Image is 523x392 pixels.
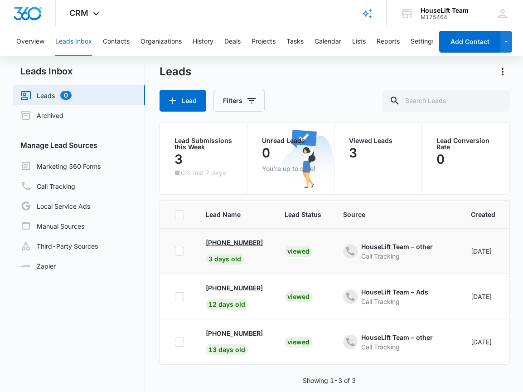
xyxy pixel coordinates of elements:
p: 0 [436,152,445,167]
button: Projects [252,27,276,56]
p: Unread Leads [262,137,320,144]
p: 0% last 7 days [181,170,226,176]
p: 3 [174,152,183,167]
p: Showing 1-3 of 3 [303,376,356,385]
div: HouseLift Team – other [361,242,433,251]
a: Marketing 360 Forms [20,161,101,171]
span: Source [343,210,449,219]
a: Leads0 [20,90,72,101]
a: Viewed [285,247,312,255]
p: [PHONE_NUMBER] [206,283,263,293]
button: Deals [224,27,241,56]
button: Tasks [286,27,304,56]
div: Viewed [285,246,312,257]
div: [DATE] [471,246,495,256]
a: [PHONE_NUMBER]13 days old [206,328,263,353]
div: Call Tracking [361,297,428,306]
span: Lead Name [206,210,263,219]
div: HouseLift Team – Ads [361,287,428,297]
a: [PHONE_NUMBER]3 days old [206,238,263,263]
span: Lead Status [285,210,321,219]
div: account name [421,7,469,14]
div: Call Tracking [361,342,433,352]
p: 3 [349,146,357,160]
h1: Leads [160,65,191,78]
div: [DATE] [471,337,495,347]
button: Lists [352,27,366,56]
a: Third-Party Sources [20,240,98,251]
a: [PHONE_NUMBER]12 days old [206,283,263,308]
button: Actions [495,64,510,79]
p: You’re up to date! [262,164,320,173]
button: Contacts [103,27,130,56]
a: Viewed [285,293,312,300]
p: Lead Conversion Rate [436,137,495,150]
button: Reports [377,27,400,56]
span: 13 days old [206,344,248,355]
button: History [193,27,213,56]
span: 12 days old [206,299,248,310]
a: Viewed [285,338,312,346]
div: Viewed [285,291,312,302]
p: [PHONE_NUMBER] [206,328,263,338]
div: - - Select to Edit Field [343,242,449,261]
span: 3 days old [206,254,244,265]
button: Calendar [315,27,341,56]
button: Lead [160,90,206,112]
p: [PHONE_NUMBER] [206,238,263,247]
div: [DATE] [471,292,495,301]
div: - - Select to Edit Field [343,333,449,352]
p: Lead Submissions this Week [174,137,232,150]
div: Call Tracking [361,251,433,261]
p: 0 [262,146,270,160]
a: Local Service Ads [20,201,90,211]
p: Viewed Leads [349,137,407,144]
h2: Leads Inbox [13,64,145,78]
button: Settings [411,27,435,56]
button: Filters [213,90,265,112]
a: Archived [20,110,63,121]
button: Organizations [140,27,182,56]
div: account id [421,14,469,20]
div: Viewed [285,337,312,348]
div: HouseLift Team – other [361,333,433,342]
a: Zapier [20,261,56,271]
a: Manual Sources [20,220,84,231]
button: Add Contact [439,31,500,53]
button: Leads Inbox [55,27,92,56]
span: Created [471,210,495,219]
a: Call Tracking [20,181,75,191]
input: Search Leads [382,90,510,112]
h3: Manage Lead Sources [13,140,145,151]
div: - - Select to Edit Field [343,287,445,306]
button: Overview [16,27,44,56]
span: CRM [69,8,88,18]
